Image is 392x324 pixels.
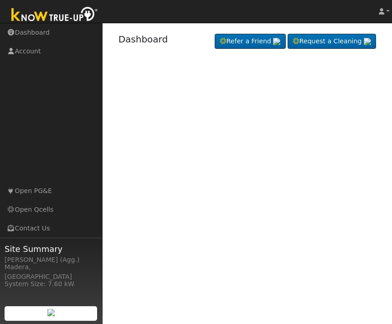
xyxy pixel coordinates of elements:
div: System Size: 7.60 kW [5,279,98,289]
img: retrieve [273,38,280,45]
a: Dashboard [119,34,168,45]
img: retrieve [47,309,55,316]
a: Request a Cleaning [288,34,376,49]
div: [PERSON_NAME] (Agg.) [5,255,98,265]
span: Site Summary [5,243,98,255]
div: Madera, [GEOGRAPHIC_DATA] [5,262,98,282]
img: retrieve [364,38,371,45]
img: Know True-Up [7,5,103,26]
a: Refer a Friend [215,34,286,49]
